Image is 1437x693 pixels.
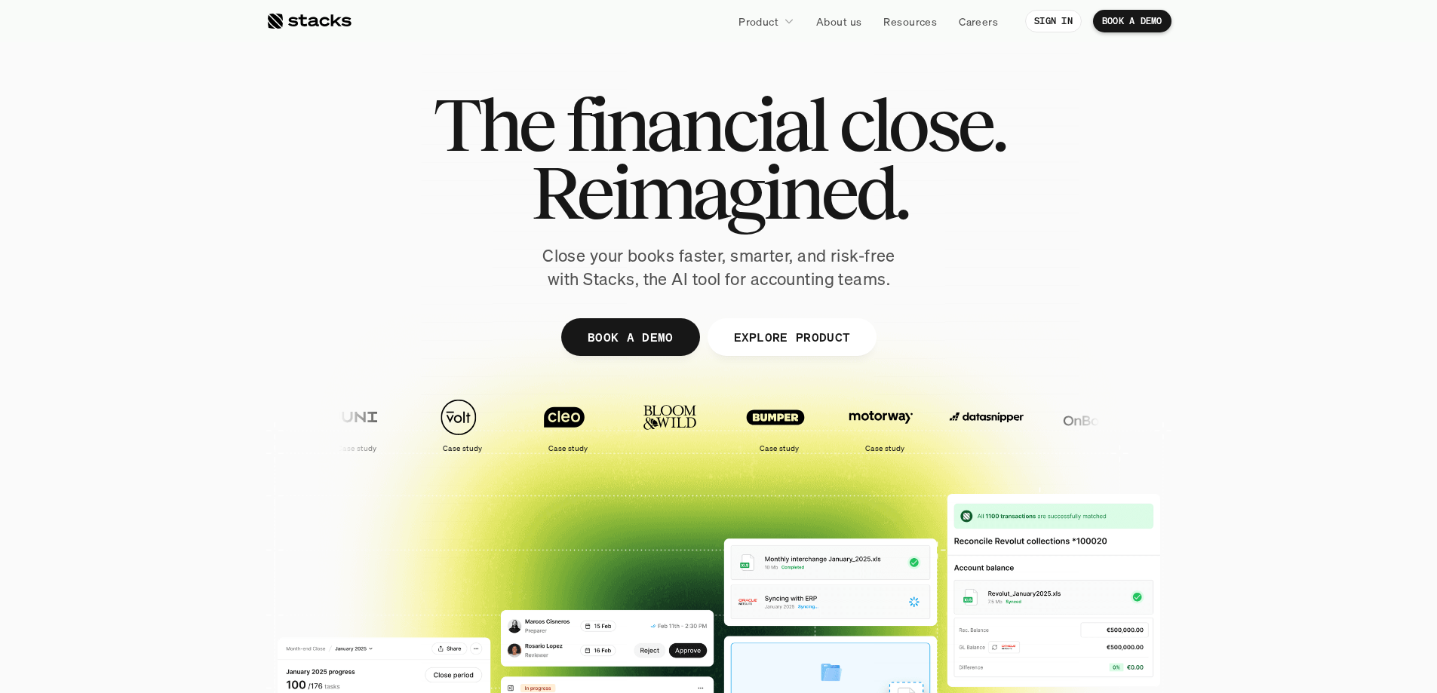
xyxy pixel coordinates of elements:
[832,391,930,459] a: Case study
[515,391,613,459] a: Case study
[1093,10,1171,32] a: BOOK A DEMO
[816,14,861,29] p: About us
[587,326,673,348] p: BOOK A DEMO
[1034,16,1073,26] p: SIGN IN
[530,158,907,226] span: Reimagined.
[759,444,799,453] h2: Case study
[442,444,482,453] h2: Case study
[864,444,904,453] h2: Case study
[336,444,376,453] h2: Case study
[410,391,508,459] a: Case study
[883,14,937,29] p: Resources
[1025,10,1082,32] a: SIGN IN
[874,8,946,35] a: Resources
[433,90,553,158] span: The
[560,318,699,356] a: BOOK A DEMO
[707,318,877,356] a: EXPLORE PRODUCT
[839,90,1005,158] span: close.
[530,244,907,291] p: Close your books faster, smarter, and risk-free with Stacks, the AI tool for accounting teams.
[959,14,998,29] p: Careers
[566,90,826,158] span: financial
[950,8,1007,35] a: Careers
[733,326,850,348] p: EXPLORE PRODUCT
[726,391,824,459] a: Case study
[738,14,778,29] p: Product
[807,8,870,35] a: About us
[1102,16,1162,26] p: BOOK A DEMO
[548,444,588,453] h2: Case study
[304,391,402,459] a: Case study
